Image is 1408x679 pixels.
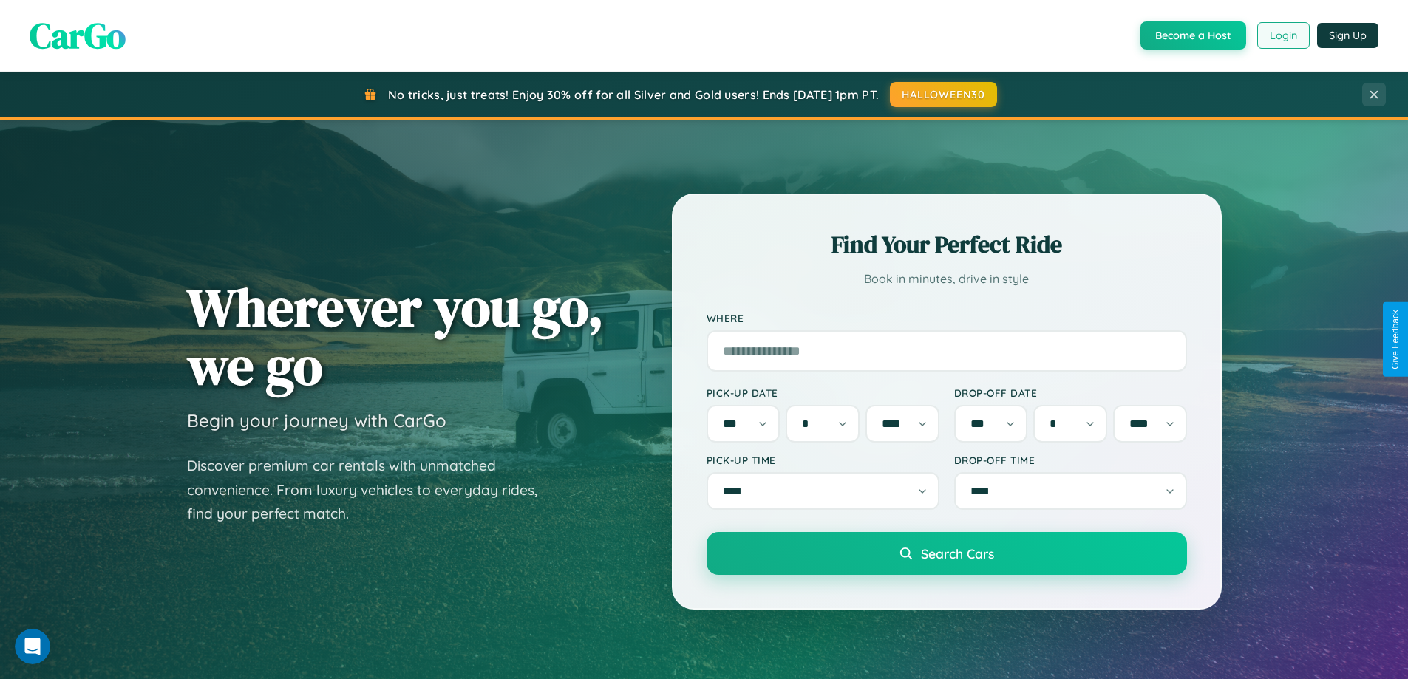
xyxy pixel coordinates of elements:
[187,454,557,526] p: Discover premium car rentals with unmatched convenience. From luxury vehicles to everyday rides, ...
[30,11,126,60] span: CarGo
[388,87,879,102] span: No tricks, just treats! Enjoy 30% off for all Silver and Gold users! Ends [DATE] 1pm PT.
[707,386,939,399] label: Pick-up Date
[921,545,994,562] span: Search Cars
[1140,21,1246,50] button: Become a Host
[890,82,997,107] button: HALLOWEEN30
[707,454,939,466] label: Pick-up Time
[707,228,1187,261] h2: Find Your Perfect Ride
[1390,310,1401,369] div: Give Feedback
[954,454,1187,466] label: Drop-off Time
[15,629,50,664] iframe: Intercom live chat
[707,532,1187,575] button: Search Cars
[187,409,446,431] h3: Begin your journey with CarGo
[707,268,1187,290] p: Book in minutes, drive in style
[954,386,1187,399] label: Drop-off Date
[1317,23,1378,48] button: Sign Up
[707,312,1187,324] label: Where
[187,278,604,395] h1: Wherever you go, we go
[1257,22,1310,49] button: Login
